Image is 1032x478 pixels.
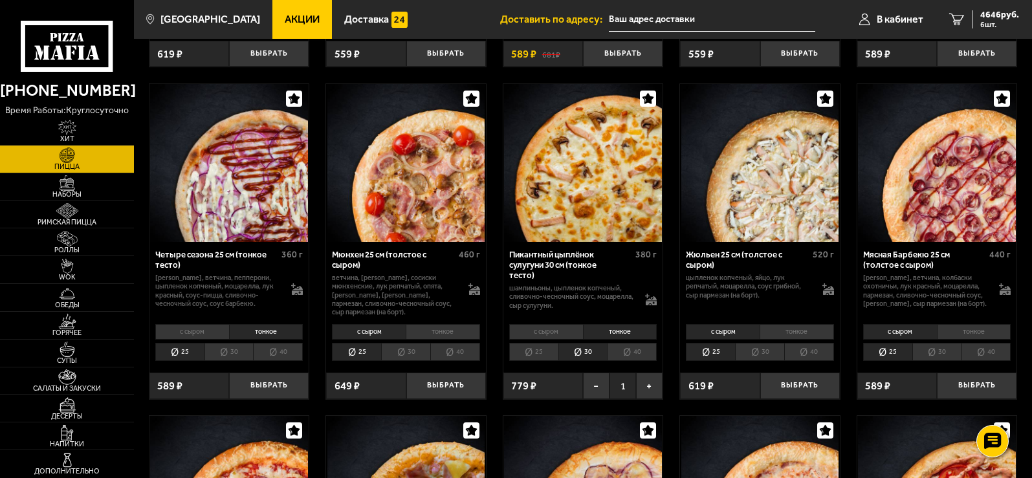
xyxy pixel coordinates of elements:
li: тонкое [229,324,303,340]
img: Мясная Барбекю 25 см (толстое с сыром) [858,84,1015,241]
div: Мясная Барбекю 25 см (толстое с сыром) [863,250,986,270]
li: тонкое [937,324,1011,340]
li: 25 [863,343,912,361]
li: 25 [509,343,558,361]
div: Четыре сезона 25 см (тонкое тесто) [155,250,278,270]
span: 380 г [635,249,657,260]
li: 30 [204,343,254,361]
span: Акции [285,14,320,25]
span: 619 ₽ [688,380,714,391]
button: Выбрать [760,373,840,399]
img: 15daf4d41897b9f0e9f617042186c801.svg [391,12,408,28]
input: Ваш адрес доставки [609,8,815,32]
li: с сыром [332,324,406,340]
span: 559 ₽ [335,49,360,60]
p: шампиньоны, цыпленок копченый, сливочно-чесночный соус, моцарелла, сыр сулугуни. [509,284,635,310]
span: 6 шт. [980,21,1019,28]
span: Доставить по адресу: [500,14,609,25]
img: Мюнхен 25 см (толстое с сыром) [327,84,485,241]
img: Четыре сезона 25 см (тонкое тесто) [150,84,307,241]
s: 681 ₽ [542,49,560,60]
div: Мюнхен 25 см (толстое с сыром) [332,250,455,270]
li: 25 [155,343,204,361]
button: Выбрать [229,41,309,67]
li: 25 [332,343,381,361]
a: Четыре сезона 25 см (тонкое тесто) [149,84,309,241]
button: − [583,373,609,399]
li: с сыром [863,324,937,340]
button: + [636,373,663,399]
span: 779 ₽ [511,380,536,391]
li: с сыром [686,324,760,340]
span: 589 ₽ [865,380,890,391]
span: 589 ₽ [511,49,536,60]
li: тонкое [583,324,657,340]
div: Пикантный цыплёнок сулугуни 30 см (тонкое тесто) [509,250,632,281]
button: Выбрать [937,41,1016,67]
li: с сыром [155,324,229,340]
span: 440 г [989,249,1011,260]
li: 30 [735,343,784,361]
span: 360 г [281,249,303,260]
li: 40 [607,343,657,361]
img: Пикантный цыплёнок сулугуни 30 см (тонкое тесто) [504,84,661,241]
p: [PERSON_NAME], ветчина, колбаски охотничьи, лук красный, моцарелла, пармезан, сливочно-чесночный ... [863,274,989,308]
span: 520 г [813,249,834,260]
button: Выбрать [760,41,840,67]
p: цыпленок копченый, яйцо, лук репчатый, моцарелла, соус грибной, сыр пармезан (на борт). [686,274,811,299]
button: Выбрать [406,41,486,67]
span: 460 г [459,249,480,260]
span: Доставка [344,14,389,25]
button: Выбрать [229,373,309,399]
li: 30 [558,343,608,361]
span: 559 ₽ [688,49,714,60]
a: Мюнхен 25 см (толстое с сыром) [326,84,486,241]
li: тонкое [406,324,480,340]
li: 30 [912,343,961,361]
li: с сыром [509,324,583,340]
button: Выбрать [583,41,663,67]
li: 40 [961,343,1011,361]
div: Жюльен 25 см (толстое с сыром) [686,250,809,270]
button: Выбрать [406,373,486,399]
a: Жюльен 25 см (толстое с сыром) [680,84,840,241]
img: Жюльен 25 см (толстое с сыром) [681,84,839,241]
li: тонкое [760,324,834,340]
button: Выбрать [937,373,1016,399]
li: 40 [253,343,303,361]
p: ветчина, [PERSON_NAME], сосиски мюнхенские, лук репчатый, опята, [PERSON_NAME], [PERSON_NAME], па... [332,274,457,316]
span: В кабинет [877,14,923,25]
a: Пикантный цыплёнок сулугуни 30 см (тонкое тесто) [503,84,663,241]
li: 30 [381,343,430,361]
span: 619 ₽ [157,49,182,60]
span: 649 ₽ [335,380,360,391]
span: [GEOGRAPHIC_DATA] [160,14,260,25]
li: 40 [430,343,480,361]
span: 4646 руб. [980,10,1019,19]
li: 25 [686,343,735,361]
a: Мясная Барбекю 25 см (толстое с сыром) [857,84,1017,241]
span: 589 ₽ [865,49,890,60]
span: 589 ₽ [157,380,182,391]
li: 40 [784,343,834,361]
p: [PERSON_NAME], ветчина, пепперони, цыпленок копченый, моцарелла, лук красный, соус-пицца, сливочн... [155,274,281,308]
span: 1 [609,373,636,399]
